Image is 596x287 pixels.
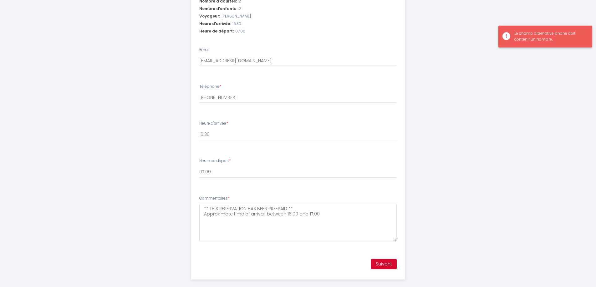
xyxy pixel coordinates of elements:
span: Heure d'arrivée: [199,21,231,27]
span: Heure de départ: [199,28,234,34]
button: Suivant [371,259,397,270]
label: Email [199,47,210,53]
label: Commentaires [199,195,230,201]
span: 07:00 [235,28,245,34]
label: Téléphone [199,84,221,90]
span: Voyageur: [199,13,220,19]
span: [PERSON_NAME] [222,13,251,19]
label: Heure de départ [199,158,231,164]
span: 2 [239,6,241,12]
span: 16:30 [232,21,241,27]
div: Le champ alternative phone doit contenir un nombre. [514,31,586,42]
label: Heure d'arrivée [199,121,228,126]
span: Nombre d'enfants: [199,6,237,12]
